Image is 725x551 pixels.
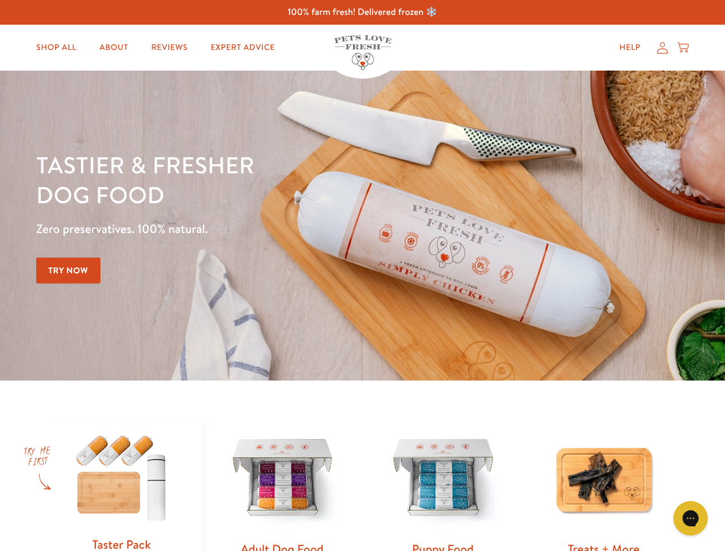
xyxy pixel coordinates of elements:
[36,258,100,284] a: Try Now
[27,36,86,59] a: Shop All
[90,36,137,59] a: About
[142,36,196,59] a: Reviews
[201,36,284,59] a: Expert Advice
[334,35,391,70] img: Pets Love Fresh
[610,36,650,59] a: Help
[36,150,471,209] h1: Tastier & fresher dog food
[36,219,471,239] p: Zero preservatives. 100% natural.
[668,497,714,540] iframe: Gorgias live chat messenger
